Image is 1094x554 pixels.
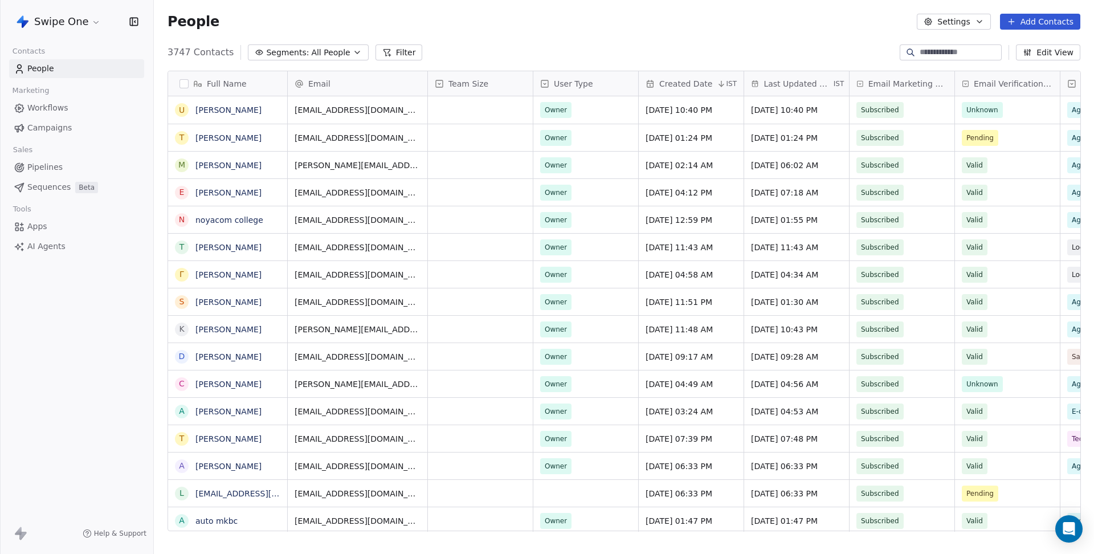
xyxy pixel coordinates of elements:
span: [EMAIL_ADDRESS][DOMAIN_NAME] [295,461,421,472]
a: [PERSON_NAME] [195,133,262,142]
span: [PERSON_NAME][EMAIL_ADDRESS][DOMAIN_NAME] [295,378,421,390]
button: Filter [375,44,423,60]
span: Campaigns [27,122,72,134]
span: Owner [545,132,567,144]
span: Subscribed [861,324,899,335]
span: [DATE] 06:02 AM [751,160,842,171]
span: Subscribed [861,104,899,116]
span: Owner [545,515,567,527]
span: Pipelines [27,161,63,173]
span: [DATE] 03:24 AM [646,406,737,417]
span: All People [311,47,350,59]
span: Valid [966,324,983,335]
span: [EMAIL_ADDRESS][DOMAIN_NAME] [295,406,421,417]
a: Pipelines [9,158,144,177]
span: Beta [75,182,98,193]
span: [DATE] 04:12 PM [646,187,737,198]
a: [PERSON_NAME] [195,325,262,334]
span: [EMAIL_ADDRESS][DOMAIN_NAME] [295,269,421,280]
span: Subscribed [861,160,899,171]
div: A [179,460,185,472]
a: noyacom college [195,215,263,225]
div: A [179,405,185,417]
div: User Type [533,71,638,96]
span: Last Updated Date [764,78,831,89]
span: Team Size [448,78,488,89]
span: AI Agents [27,241,66,252]
span: Subscribed [861,515,899,527]
span: Subscribed [861,351,899,362]
span: Owner [545,433,567,445]
button: Swipe One [14,12,103,31]
div: T [179,241,185,253]
span: Full Name [207,78,247,89]
span: [DATE] 09:28 AM [751,351,842,362]
span: Valid [966,515,983,527]
span: Pending [966,132,994,144]
span: [EMAIL_ADDRESS][DOMAIN_NAME] [295,433,421,445]
a: [PERSON_NAME] [195,407,262,416]
span: [EMAIL_ADDRESS][DOMAIN_NAME] [295,242,421,253]
span: [DATE] 01:24 PM [751,132,842,144]
span: [EMAIL_ADDRESS][DOMAIN_NAME] [295,296,421,308]
span: Owner [545,187,567,198]
button: Add Contacts [1000,14,1080,30]
div: K [179,323,184,335]
a: [PERSON_NAME] [195,105,262,115]
span: [DATE] 07:48 PM [751,433,842,445]
div: Full Name [168,71,287,96]
a: [PERSON_NAME] [195,434,262,443]
span: Email Marketing Consent [868,78,948,89]
span: [DATE] 04:53 AM [751,406,842,417]
span: [EMAIL_ADDRESS][DOMAIN_NAME] [295,351,421,362]
span: [DATE] 01:55 PM [751,214,842,226]
span: [DATE] 10:43 PM [751,324,842,335]
span: Owner [545,378,567,390]
span: [DATE] 06:33 PM [751,461,842,472]
span: User Type [554,78,593,89]
span: [DATE] 10:40 PM [646,104,737,116]
span: Email [308,78,330,89]
span: 3747 Contacts [168,46,234,59]
span: [EMAIL_ADDRESS][DOMAIN_NAME] [295,187,421,198]
span: Subscribed [861,187,899,198]
span: Contacts [7,43,50,60]
span: [DATE] 11:51 PM [646,296,737,308]
span: Unknown [966,378,998,390]
a: Help & Support [83,529,146,538]
span: Subscribed [861,433,899,445]
span: Valid [966,160,983,171]
span: [DATE] 01:47 PM [751,515,842,527]
div: a [179,515,185,527]
span: Owner [545,242,567,253]
span: Pending [966,488,994,499]
div: Open Intercom Messenger [1055,515,1083,543]
div: l [179,487,184,499]
span: Valid [966,187,983,198]
a: [PERSON_NAME] [195,298,262,307]
span: Workflows [27,102,68,114]
span: [DATE] 06:33 PM [646,488,737,499]
span: Valid [966,351,983,362]
span: Owner [545,104,567,116]
span: IST [834,79,844,88]
a: [PERSON_NAME] [195,380,262,389]
span: [DATE] 11:48 AM [646,324,737,335]
span: [DATE] 09:17 AM [646,351,737,362]
span: [DATE] 01:30 AM [751,296,842,308]
a: [PERSON_NAME] [195,243,262,252]
a: auto mkbc [195,516,238,526]
span: [DATE] 02:14 AM [646,160,737,171]
span: Owner [545,461,567,472]
span: [DATE] 12:59 PM [646,214,737,226]
div: U [179,104,185,116]
a: Campaigns [9,119,144,137]
span: [DATE] 11:43 AM [646,242,737,253]
span: Valid [966,433,983,445]
span: People [27,63,54,75]
a: SequencesBeta [9,178,144,197]
div: Team Size [428,71,533,96]
span: Subscribed [861,296,899,308]
span: [DATE] 06:33 PM [751,488,842,499]
span: [EMAIL_ADDRESS][DOMAIN_NAME] [295,488,421,499]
